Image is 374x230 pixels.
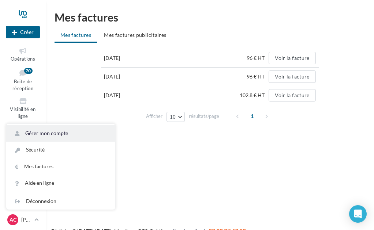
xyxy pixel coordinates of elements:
h1: Mes factures [55,12,365,23]
span: Mes factures publicitaires [104,32,166,38]
a: Aide en ligne [6,175,115,191]
td: [DATE] [101,68,143,86]
span: 96 € HT [247,73,268,80]
a: Mes factures [6,158,115,175]
a: Visibilité en ligne [6,96,40,120]
div: Nouvelle campagne [6,26,40,38]
span: Visibilité en ligne [10,106,35,119]
span: résultats/page [189,113,219,120]
span: 102.8 € HT [240,92,268,98]
div: 70 [24,68,33,74]
button: Voir la facture [269,70,315,83]
button: 10 [167,112,185,122]
p: [PERSON_NAME] [21,216,31,223]
a: Boîte de réception70 [6,66,40,93]
span: 96 € HT [247,55,268,61]
button: Voir la facture [269,89,315,101]
span: AC [10,216,16,223]
div: Open Intercom Messenger [349,205,367,223]
span: 1 [246,110,258,122]
td: [DATE] [101,86,143,105]
button: Créer [6,26,40,38]
span: Opérations [11,56,35,62]
span: Afficher [146,113,162,120]
span: Boîte de réception [12,78,33,91]
span: 10 [170,114,176,120]
button: Voir la facture [269,52,315,64]
td: [DATE] [101,49,143,68]
a: Opérations [6,45,40,63]
div: Déconnexion [6,193,115,210]
a: Sécurité [6,142,115,158]
a: AC [PERSON_NAME] [6,213,40,227]
a: Gérer mon compte [6,125,115,142]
